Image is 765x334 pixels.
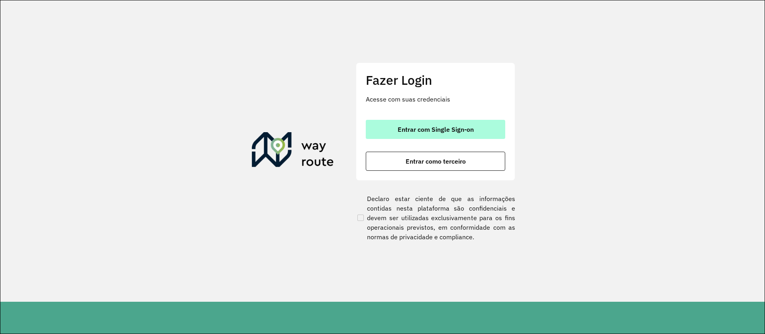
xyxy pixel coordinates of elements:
[366,94,505,104] p: Acesse com suas credenciais
[366,72,505,88] h2: Fazer Login
[406,158,466,164] span: Entrar como terceiro
[366,120,505,139] button: button
[398,126,474,133] span: Entrar com Single Sign-on
[366,152,505,171] button: button
[356,194,515,242] label: Declaro estar ciente de que as informações contidas nesta plataforma são confidenciais e devem se...
[252,132,334,170] img: Roteirizador AmbevTech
